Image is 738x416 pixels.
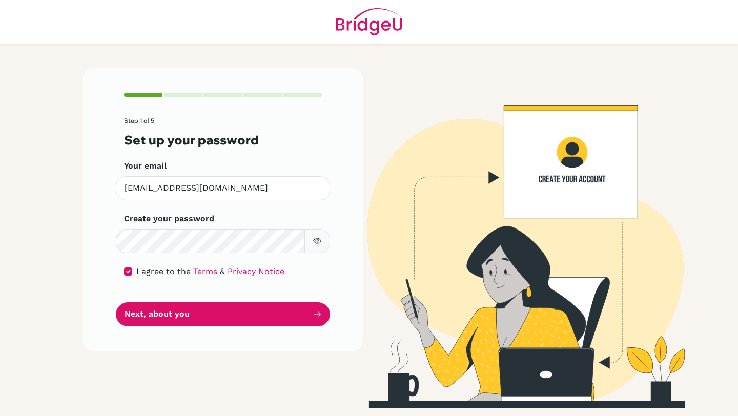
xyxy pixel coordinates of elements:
label: Create your password [124,213,214,225]
input: Insert your email* [116,176,330,200]
button: Next, about you [116,302,330,326]
a: Privacy Notice [228,266,284,276]
span: I agree to the [136,266,191,276]
span: Step 1 of 5 [124,117,154,124]
a: Terms [193,266,217,276]
label: Your email [124,160,167,172]
span: & [220,266,225,276]
h3: Set up your password [124,133,322,148]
